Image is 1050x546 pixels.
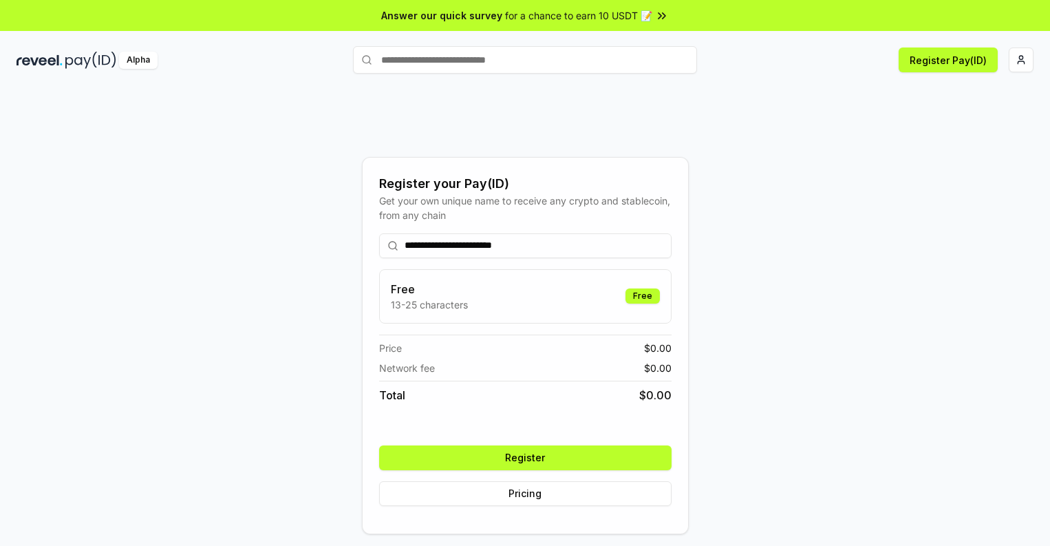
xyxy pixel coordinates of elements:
[379,174,672,193] div: Register your Pay(ID)
[379,481,672,506] button: Pricing
[379,341,402,355] span: Price
[379,361,435,375] span: Network fee
[625,288,660,304] div: Free
[381,8,502,23] span: Answer our quick survey
[65,52,116,69] img: pay_id
[379,387,405,403] span: Total
[119,52,158,69] div: Alpha
[379,193,672,222] div: Get your own unique name to receive any crypto and stablecoin, from any chain
[644,361,672,375] span: $ 0.00
[505,8,652,23] span: for a chance to earn 10 USDT 📝
[379,445,672,470] button: Register
[644,341,672,355] span: $ 0.00
[639,387,672,403] span: $ 0.00
[17,52,63,69] img: reveel_dark
[391,281,468,297] h3: Free
[899,48,998,72] button: Register Pay(ID)
[391,297,468,312] p: 13-25 characters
